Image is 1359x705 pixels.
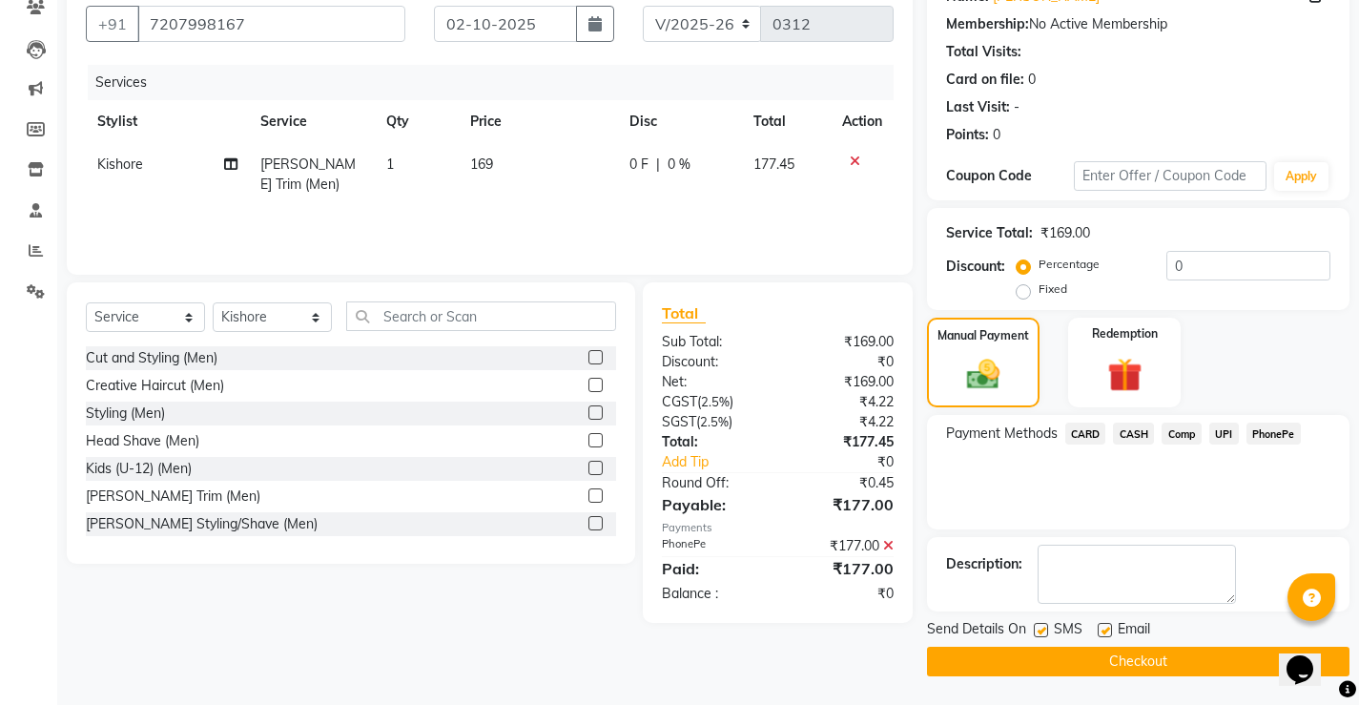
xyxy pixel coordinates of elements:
th: Total [742,100,830,143]
span: 2.5% [700,414,729,429]
div: ₹0 [799,452,908,472]
div: Net: [648,372,777,392]
span: Email [1118,619,1150,643]
div: ₹0 [777,584,907,604]
span: SMS [1054,619,1082,643]
span: CASH [1113,423,1154,445]
div: Discount: [648,352,777,372]
span: Payment Methods [946,424,1058,444]
button: Apply [1274,162,1328,191]
span: 2.5% [701,394,730,409]
span: 177.45 [753,156,794,173]
label: Percentage [1039,256,1100,273]
div: Sub Total: [648,332,777,352]
span: 1 [386,156,394,173]
input: Search or Scan [346,301,616,331]
span: [PERSON_NAME] Trim (Men) [260,156,356,193]
span: Comp [1162,423,1202,445]
div: ₹0.45 [777,473,907,493]
div: [PERSON_NAME] Trim (Men) [86,487,260,507]
div: ₹169.00 [777,332,907,352]
span: 0 % [668,155,690,175]
span: CGST [662,393,697,410]
span: SGST [662,413,696,430]
div: ₹4.22 [777,412,907,432]
span: Total [662,303,706,323]
div: Services [88,65,908,100]
div: Payments [662,520,894,536]
span: 169 [470,156,493,173]
span: CARD [1065,423,1106,445]
div: 0 [1028,70,1036,90]
img: _cash.svg [957,356,1010,394]
div: ₹177.00 [777,536,907,556]
th: Qty [375,100,459,143]
div: Total: [648,432,777,452]
span: Send Details On [927,619,1026,643]
span: Kishore [97,156,143,173]
div: Last Visit: [946,97,1010,117]
div: ₹169.00 [1040,223,1090,243]
div: Cut and Styling (Men) [86,348,217,368]
label: Manual Payment [937,327,1029,344]
div: [PERSON_NAME] Styling/Shave (Men) [86,514,318,534]
div: Creative Haircut (Men) [86,376,224,396]
button: +91 [86,6,139,42]
div: - [1014,97,1019,117]
span: | [656,155,660,175]
input: Enter Offer / Coupon Code [1074,161,1266,191]
div: Kids (U-12) (Men) [86,459,192,479]
div: Round Off: [648,473,777,493]
div: Balance : [648,584,777,604]
th: Stylist [86,100,249,143]
div: Description: [946,554,1022,574]
div: ₹177.45 [777,432,907,452]
th: Service [249,100,375,143]
span: UPI [1209,423,1239,445]
span: PhonePe [1246,423,1301,445]
div: Total Visits: [946,42,1021,62]
iframe: chat widget [1279,629,1340,686]
div: ₹4.22 [777,392,907,412]
div: ₹169.00 [777,372,907,392]
div: ( ) [648,392,777,412]
th: Action [831,100,894,143]
label: Redemption [1092,325,1158,342]
div: Card on file: [946,70,1024,90]
th: Disc [618,100,742,143]
div: PhonePe [648,536,777,556]
div: No Active Membership [946,14,1330,34]
th: Price [459,100,618,143]
div: Points: [946,125,989,145]
div: Coupon Code [946,166,1074,186]
input: Search by Name/Mobile/Email/Code [137,6,405,42]
div: 0 [993,125,1000,145]
button: Checkout [927,647,1349,676]
div: Paid: [648,557,777,580]
div: Head Shave (Men) [86,431,199,451]
div: Discount: [946,257,1005,277]
div: Membership: [946,14,1029,34]
label: Fixed [1039,280,1067,298]
a: Add Tip [648,452,799,472]
span: 0 F [629,155,649,175]
div: Service Total: [946,223,1033,243]
div: ( ) [648,412,777,432]
div: ₹0 [777,352,907,372]
div: ₹177.00 [777,493,907,516]
div: Payable: [648,493,777,516]
img: _gift.svg [1097,354,1153,397]
div: Styling (Men) [86,404,165,424]
div: ₹177.00 [777,557,907,580]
